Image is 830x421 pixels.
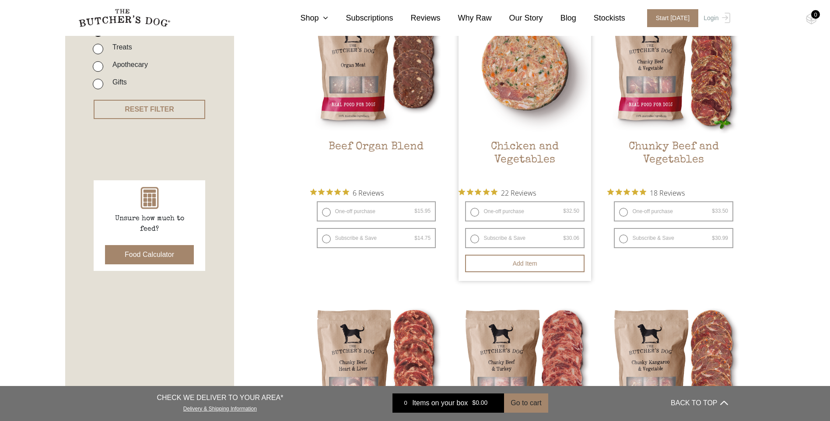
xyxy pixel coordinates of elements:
a: Blog [543,12,576,24]
bdi: 32.50 [563,208,579,214]
p: Unsure how much to feed? [106,214,193,235]
div: 0 [811,10,820,19]
span: Items on your box [412,398,468,408]
a: Stockists [576,12,625,24]
label: Gifts [108,76,127,88]
a: Why Raw [441,12,492,24]
bdi: 33.50 [712,208,728,214]
label: Subscribe & Save [614,228,733,248]
a: Start [DATE] [638,9,702,27]
bdi: 14.75 [414,235,431,241]
a: Chunky Beef and VegetablesChunky Beef and Vegetables [607,1,740,182]
span: 22 Reviews [501,186,536,199]
label: Subscribe & Save [465,228,585,248]
bdi: 30.99 [712,235,728,241]
button: RESET FILTER [94,100,205,119]
a: Chicken and Vegetables [459,1,591,182]
button: Food Calculator [105,245,194,264]
button: Rated 5 out of 5 stars from 18 reviews. Jump to reviews. [607,186,685,199]
span: $ [563,235,566,241]
span: 18 Reviews [650,186,685,199]
span: $ [472,400,476,407]
img: Beef Organ Blend [310,1,443,133]
a: Subscriptions [328,12,393,24]
label: One-off purchase [614,201,733,221]
span: $ [414,235,417,241]
a: Beef Organ BlendBeef Organ Blend [310,1,443,182]
button: Go to cart [504,393,548,413]
button: BACK TO TOP [671,393,728,414]
h2: Beef Organ Blend [310,140,443,182]
button: Add item [465,255,585,272]
span: 6 Reviews [353,186,384,199]
img: Chunky Beef and Vegetables [607,1,740,133]
label: One-off purchase [465,201,585,221]
bdi: 30.06 [563,235,579,241]
button: Rated 5 out of 5 stars from 6 reviews. Jump to reviews. [310,186,384,199]
a: 0 Items on your box $0.00 [392,393,504,413]
span: Start [DATE] [647,9,699,27]
label: Subscribe & Save [317,228,436,248]
bdi: 15.95 [414,208,431,214]
a: Our Story [492,12,543,24]
label: Treats [108,41,132,53]
span: $ [712,208,715,214]
label: One-off purchase [317,201,436,221]
bdi: 0.00 [472,400,487,407]
a: Login [701,9,730,27]
label: Apothecary [108,59,148,70]
a: Reviews [393,12,441,24]
div: 0 [399,399,412,407]
span: $ [563,208,566,214]
span: $ [712,235,715,241]
button: Rated 4.9 out of 5 stars from 22 reviews. Jump to reviews. [459,186,536,199]
h2: Chunky Beef and Vegetables [607,140,740,182]
a: Shop [283,12,328,24]
p: CHECK WE DELIVER TO YOUR AREA* [157,393,283,403]
img: TBD_Cart-Empty.png [806,13,817,25]
span: $ [414,208,417,214]
a: Delivery & Shipping Information [183,403,257,412]
h2: Chicken and Vegetables [459,140,591,182]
